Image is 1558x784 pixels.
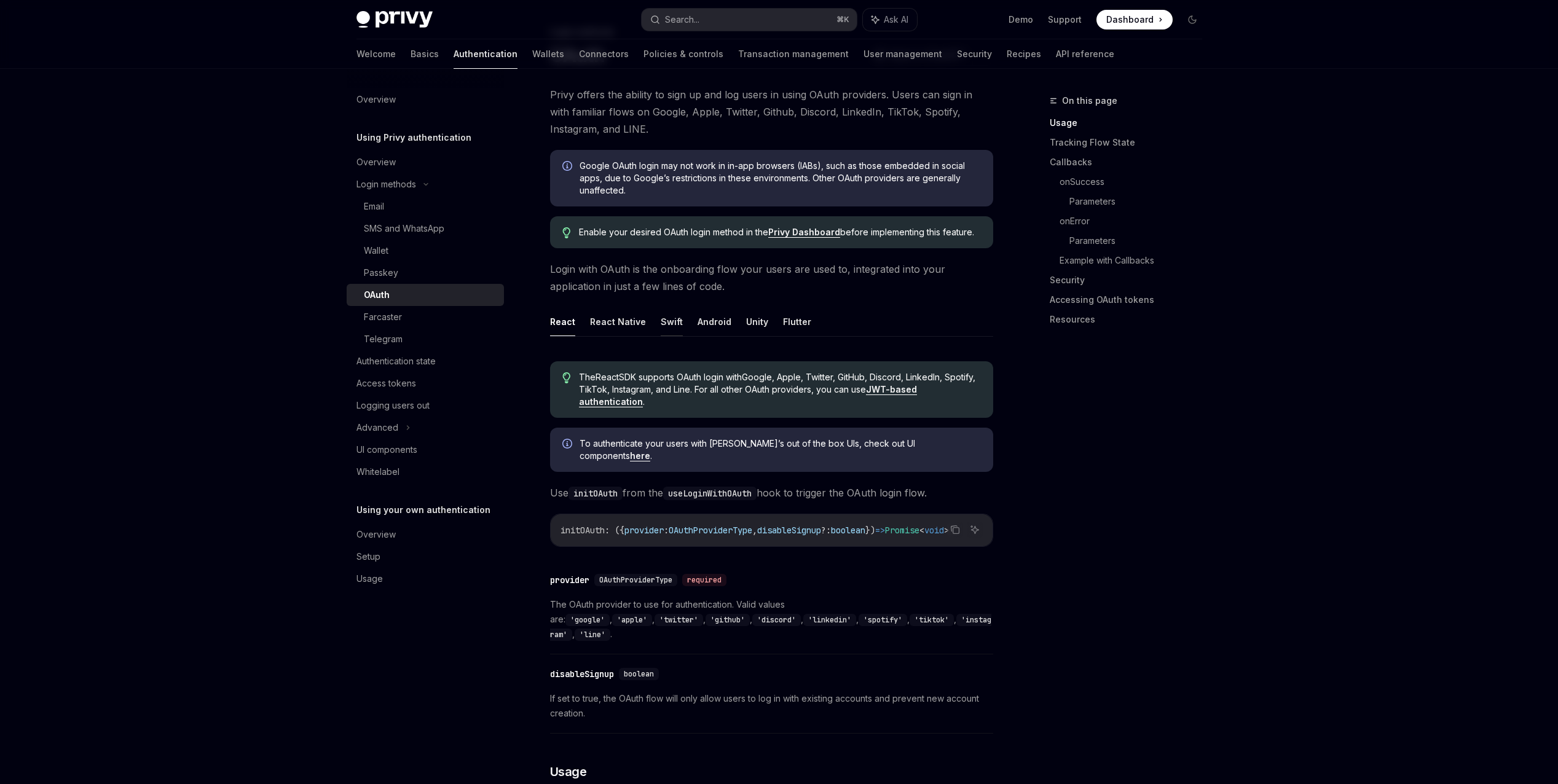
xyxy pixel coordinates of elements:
[1106,14,1154,26] span: Dashboard
[1182,10,1202,29] button: Toggle dark mode
[1050,270,1212,290] a: Security
[1069,231,1212,251] a: Parameters
[347,439,504,461] a: UI components
[580,160,981,197] span: Google OAuth login may not work in in-app browsers (IABs), such as those embedded in social apps,...
[356,503,490,517] h5: Using your own authentication
[1069,192,1212,211] a: Parameters
[599,575,672,585] span: OAuthProviderType
[863,9,917,31] button: Ask AI
[1060,251,1212,270] a: Example with Callbacks
[698,307,731,336] button: Android
[706,614,750,626] code: 'github'
[347,350,504,372] a: Authentication state
[682,574,726,586] div: required
[532,39,564,69] a: Wallets
[1050,290,1212,310] a: Accessing OAuth tokens
[746,307,768,336] button: Unity
[356,442,417,457] div: UI components
[821,525,831,536] span: ?:
[580,437,981,462] span: To authenticate your users with [PERSON_NAME]’s out of the box UIs, check out UI components .
[347,546,504,568] a: Setup
[783,307,811,336] button: Flutter
[1062,93,1117,108] span: On this page
[550,86,993,138] span: Privy offers the ability to sign up and log users in using OAuth providers. Users can sign in wit...
[347,240,504,262] a: Wallet
[356,155,396,170] div: Overview
[356,354,436,369] div: Authentication state
[356,398,430,413] div: Logging users out
[859,614,907,626] code: 'spotify'
[356,11,433,28] img: dark logo
[910,614,954,626] code: 'tiktok'
[752,525,757,536] span: ,
[550,574,589,586] div: provider
[768,227,840,238] a: Privy Dashboard
[347,262,504,284] a: Passkey
[947,522,963,538] button: Copy the contents from the code block
[624,525,664,536] span: provider
[347,461,504,483] a: Whitelabel
[1060,172,1212,192] a: onSuccess
[1050,113,1212,133] a: Usage
[1060,211,1212,231] a: onError
[1096,10,1173,29] a: Dashboard
[957,39,992,69] a: Security
[884,14,908,26] span: Ask AI
[630,450,650,461] a: here
[1007,39,1041,69] a: Recipes
[364,288,390,302] div: OAuth
[550,597,993,641] span: The OAuth provider to use for authentication. Valid values are: , , , , , , , , , .
[356,549,380,564] div: Setup
[875,525,885,536] span: =>
[664,525,669,536] span: :
[364,243,388,258] div: Wallet
[356,465,399,479] div: Whitelabel
[579,226,980,238] span: Enable your desired OAuth login method in the before implementing this feature.
[752,614,801,626] code: 'discord'
[356,92,396,107] div: Overview
[919,525,924,536] span: <
[550,691,993,721] span: If set to true, the OAuth flow will only allow users to log in with existing accounts and prevent...
[579,371,980,408] span: The React SDK supports OAuth login with Google, Apple, Twitter, GitHub, Discord, LinkedIn, Spotif...
[550,307,575,336] button: React
[347,523,504,546] a: Overview
[831,525,865,536] span: boolean
[347,218,504,240] a: SMS and WhatsApp
[885,525,919,536] span: Promise
[590,307,646,336] button: React Native
[550,668,614,680] div: disableSignup
[643,39,723,69] a: Policies & controls
[454,39,517,69] a: Authentication
[665,12,699,27] div: Search...
[642,9,857,31] button: Search...⌘K
[347,195,504,218] a: Email
[1056,39,1114,69] a: API reference
[364,221,444,236] div: SMS and WhatsApp
[565,614,610,626] code: 'google'
[356,177,416,192] div: Login methods
[561,525,605,536] span: initOAuth
[836,15,849,25] span: ⌘ K
[562,372,571,383] svg: Tip
[347,328,504,350] a: Telegram
[356,130,471,145] h5: Using Privy authentication
[562,161,575,173] svg: Info
[411,39,439,69] a: Basics
[924,525,944,536] span: void
[347,306,504,328] a: Farcaster
[364,199,384,214] div: Email
[356,39,396,69] a: Welcome
[944,525,949,536] span: >
[347,151,504,173] a: Overview
[347,394,504,417] a: Logging users out
[1048,14,1082,26] a: Support
[562,227,571,238] svg: Tip
[550,484,993,501] span: Use from the hook to trigger the OAuth login flow.
[864,39,942,69] a: User management
[364,310,402,324] div: Farcaster
[550,261,993,295] span: Login with OAuth is the onboarding flow your users are used to, integrated into your application ...
[605,525,624,536] span: : ({
[661,307,683,336] button: Swift
[967,522,983,538] button: Ask AI
[669,525,752,536] span: OAuthProviderType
